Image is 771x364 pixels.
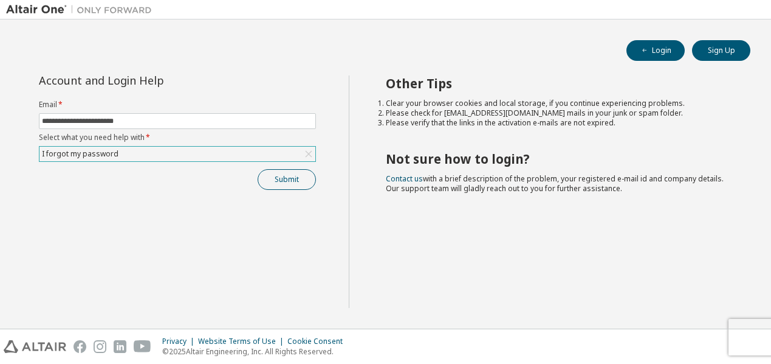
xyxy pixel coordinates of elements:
img: youtube.svg [134,340,151,353]
label: Email [39,100,316,110]
button: Submit [258,169,316,190]
button: Login [626,40,685,61]
li: Please check for [EMAIL_ADDRESS][DOMAIN_NAME] mails in your junk or spam folder. [386,108,728,118]
h2: Other Tips [386,75,728,91]
img: instagram.svg [94,340,106,353]
label: Select what you need help with [39,133,316,142]
h2: Not sure how to login? [386,151,728,167]
img: facebook.svg [74,340,86,353]
li: Please verify that the links in the activation e-mails are not expired. [386,118,728,128]
div: Account and Login Help [39,75,261,85]
img: Altair One [6,4,158,16]
img: linkedin.svg [114,340,126,353]
li: Clear your browser cookies and local storage, if you continue experiencing problems. [386,99,728,108]
div: Cookie Consent [287,337,350,346]
div: Website Terms of Use [198,337,287,346]
p: © 2025 Altair Engineering, Inc. All Rights Reserved. [162,346,350,357]
span: with a brief description of the problem, your registered e-mail id and company details. Our suppo... [386,173,724,194]
a: Contact us [386,173,423,184]
img: altair_logo.svg [4,340,66,353]
div: I forgot my password [40,147,120,161]
div: Privacy [162,337,198,346]
button: Sign Up [692,40,750,61]
div: I forgot my password [39,147,315,161]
